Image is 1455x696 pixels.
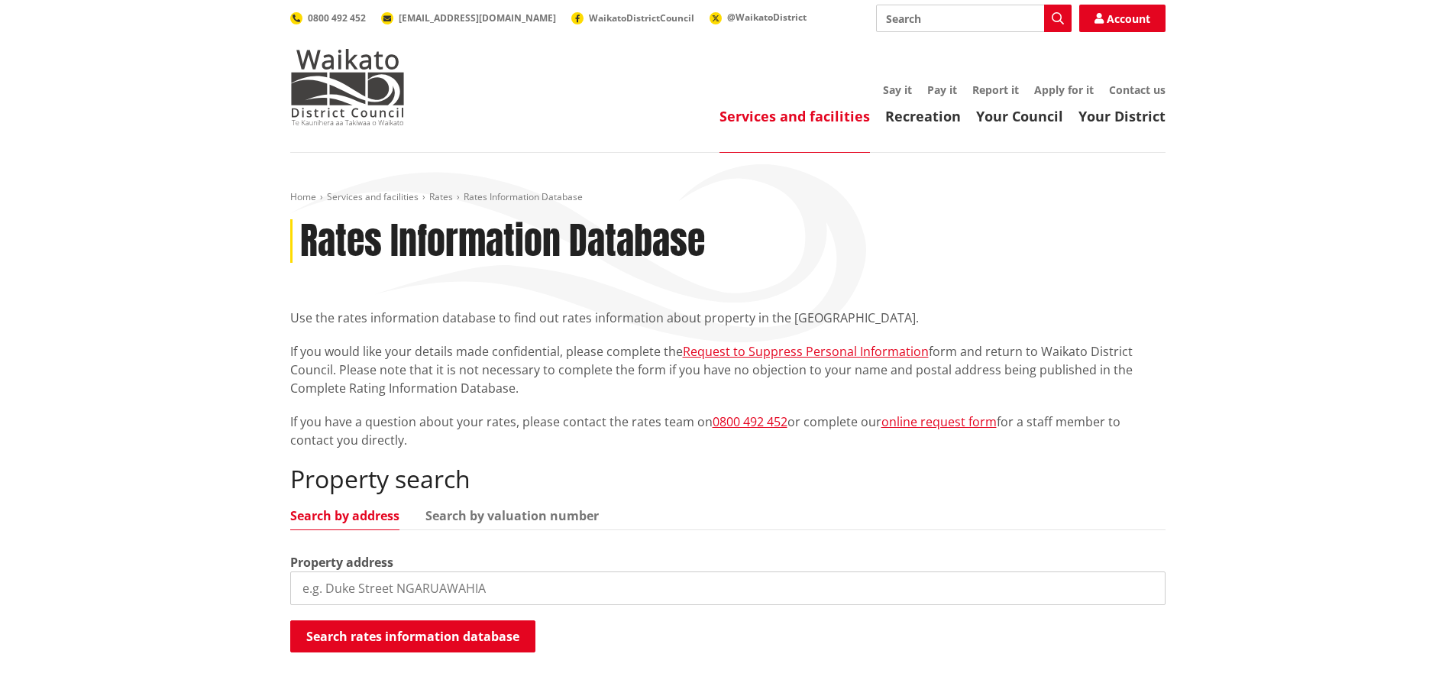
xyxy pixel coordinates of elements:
a: Your Council [976,107,1063,125]
p: If you have a question about your rates, please contact the rates team on or complete our for a s... [290,413,1166,449]
a: Services and facilities [327,190,419,203]
a: [EMAIL_ADDRESS][DOMAIN_NAME] [381,11,556,24]
a: 0800 492 452 [290,11,366,24]
a: WaikatoDistrictCouncil [571,11,694,24]
a: Search by valuation number [425,510,599,522]
a: Services and facilities [719,107,870,125]
a: Home [290,190,316,203]
nav: breadcrumb [290,191,1166,204]
span: 0800 492 452 [308,11,366,24]
a: Pay it [927,83,957,97]
span: WaikatoDistrictCouncil [589,11,694,24]
p: If you would like your details made confidential, please complete the form and return to Waikato ... [290,342,1166,397]
span: @WaikatoDistrict [727,11,807,24]
span: [EMAIL_ADDRESS][DOMAIN_NAME] [399,11,556,24]
span: Rates Information Database [464,190,583,203]
h1: Rates Information Database [300,219,705,264]
a: Say it [883,83,912,97]
input: e.g. Duke Street NGARUAWAHIA [290,571,1166,605]
p: Use the rates information database to find out rates information about property in the [GEOGRAPHI... [290,309,1166,327]
a: Recreation [885,107,961,125]
img: Waikato District Council - Te Kaunihera aa Takiwaa o Waikato [290,49,405,125]
a: Account [1079,5,1166,32]
input: Search input [876,5,1072,32]
h2: Property search [290,465,1166,494]
a: online request form [881,413,997,430]
a: Your District [1078,107,1166,125]
label: Property address [290,553,393,571]
a: Contact us [1109,83,1166,97]
a: @WaikatoDistrict [710,11,807,24]
a: Report it [972,83,1019,97]
a: Request to Suppress Personal Information [683,343,929,360]
a: 0800 492 452 [713,413,787,430]
a: Search by address [290,510,399,522]
a: Rates [429,190,453,203]
a: Apply for it [1034,83,1094,97]
button: Search rates information database [290,620,535,652]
